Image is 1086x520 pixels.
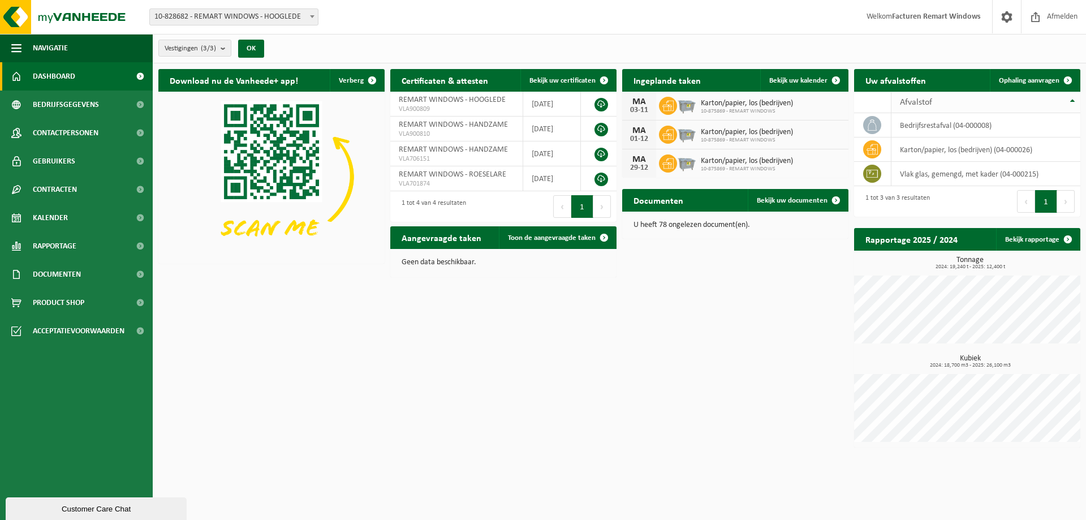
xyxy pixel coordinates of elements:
[677,124,696,143] img: WB-2500-GAL-GY-01
[399,179,514,188] span: VLA701874
[990,69,1079,92] a: Ophaling aanvragen
[1057,190,1075,213] button: Next
[158,69,309,91] h2: Download nu de Vanheede+ app!
[628,155,650,164] div: MA
[399,130,514,139] span: VLA900810
[860,355,1080,368] h3: Kubiek
[529,77,596,84] span: Bekijk uw certificaten
[1017,190,1035,213] button: Previous
[553,195,571,218] button: Previous
[633,221,837,229] p: U heeft 78 ongelezen document(en).
[33,289,84,317] span: Product Shop
[860,256,1080,270] h3: Tonnage
[396,194,466,219] div: 1 tot 4 van 4 resultaten
[6,495,189,520] iframe: chat widget
[330,69,383,92] button: Verberg
[33,34,68,62] span: Navigatie
[891,162,1080,186] td: vlak glas, gemengd, met kader (04-000215)
[628,106,650,114] div: 03-11
[593,195,611,218] button: Next
[677,153,696,172] img: WB-2500-GAL-GY-01
[520,69,615,92] a: Bekijk uw certificaten
[628,126,650,135] div: MA
[622,69,712,91] h2: Ingeplande taken
[854,228,969,250] h2: Rapportage 2025 / 2024
[33,147,75,175] span: Gebruikers
[399,121,508,129] span: REMART WINDOWS - HANDZAME
[158,40,231,57] button: Vestigingen(3/3)
[33,91,99,119] span: Bedrijfsgegevens
[996,228,1079,251] a: Bekijk rapportage
[701,137,793,144] span: 10-875869 - REMART WINDOWS
[399,170,506,179] span: REMART WINDOWS - ROESELARE
[523,166,581,191] td: [DATE]
[33,62,75,91] span: Dashboard
[150,9,318,25] span: 10-828682 - REMART WINDOWS - HOOGLEDE
[399,96,506,104] span: REMART WINDOWS - HOOGLEDE
[760,69,847,92] a: Bekijk uw kalender
[571,195,593,218] button: 1
[701,99,793,108] span: Karton/papier, los (bedrijven)
[33,260,81,289] span: Documenten
[860,363,1080,368] span: 2024: 18,700 m3 - 2025: 26,100 m3
[701,108,793,115] span: 10-875869 - REMART WINDOWS
[399,154,514,164] span: VLA706151
[1035,190,1057,213] button: 1
[622,189,695,211] h2: Documenten
[238,40,264,58] button: OK
[402,259,605,267] p: Geen data beschikbaar.
[339,77,364,84] span: Verberg
[523,92,581,117] td: [DATE]
[748,189,847,212] a: Bekijk uw documenten
[399,145,508,154] span: REMART WINDOWS - HANDZAME
[999,77,1059,84] span: Ophaling aanvragen
[860,264,1080,270] span: 2024: 19,240 t - 2025: 12,400 t
[390,226,493,248] h2: Aangevraagde taken
[508,234,596,242] span: Toon de aangevraagde taken
[158,92,385,261] img: Download de VHEPlus App
[33,232,76,260] span: Rapportage
[33,175,77,204] span: Contracten
[523,141,581,166] td: [DATE]
[891,137,1080,162] td: karton/papier, los (bedrijven) (04-000026)
[860,189,930,214] div: 1 tot 3 van 3 resultaten
[499,226,615,249] a: Toon de aangevraagde taken
[701,157,793,166] span: Karton/papier, los (bedrijven)
[701,166,793,173] span: 10-875869 - REMART WINDOWS
[701,128,793,137] span: Karton/papier, los (bedrijven)
[33,317,124,345] span: Acceptatievoorwaarden
[201,45,216,52] count: (3/3)
[854,69,937,91] h2: Uw afvalstoffen
[399,105,514,114] span: VLA900809
[628,164,650,172] div: 29-12
[390,69,499,91] h2: Certificaten & attesten
[891,113,1080,137] td: bedrijfsrestafval (04-000008)
[523,117,581,141] td: [DATE]
[149,8,318,25] span: 10-828682 - REMART WINDOWS - HOOGLEDE
[628,135,650,143] div: 01-12
[892,12,981,21] strong: Facturen Remart Windows
[757,197,828,204] span: Bekijk uw documenten
[33,119,98,147] span: Contactpersonen
[628,97,650,106] div: MA
[677,95,696,114] img: WB-2500-GAL-GY-01
[769,77,828,84] span: Bekijk uw kalender
[33,204,68,232] span: Kalender
[165,40,216,57] span: Vestigingen
[900,98,932,107] span: Afvalstof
